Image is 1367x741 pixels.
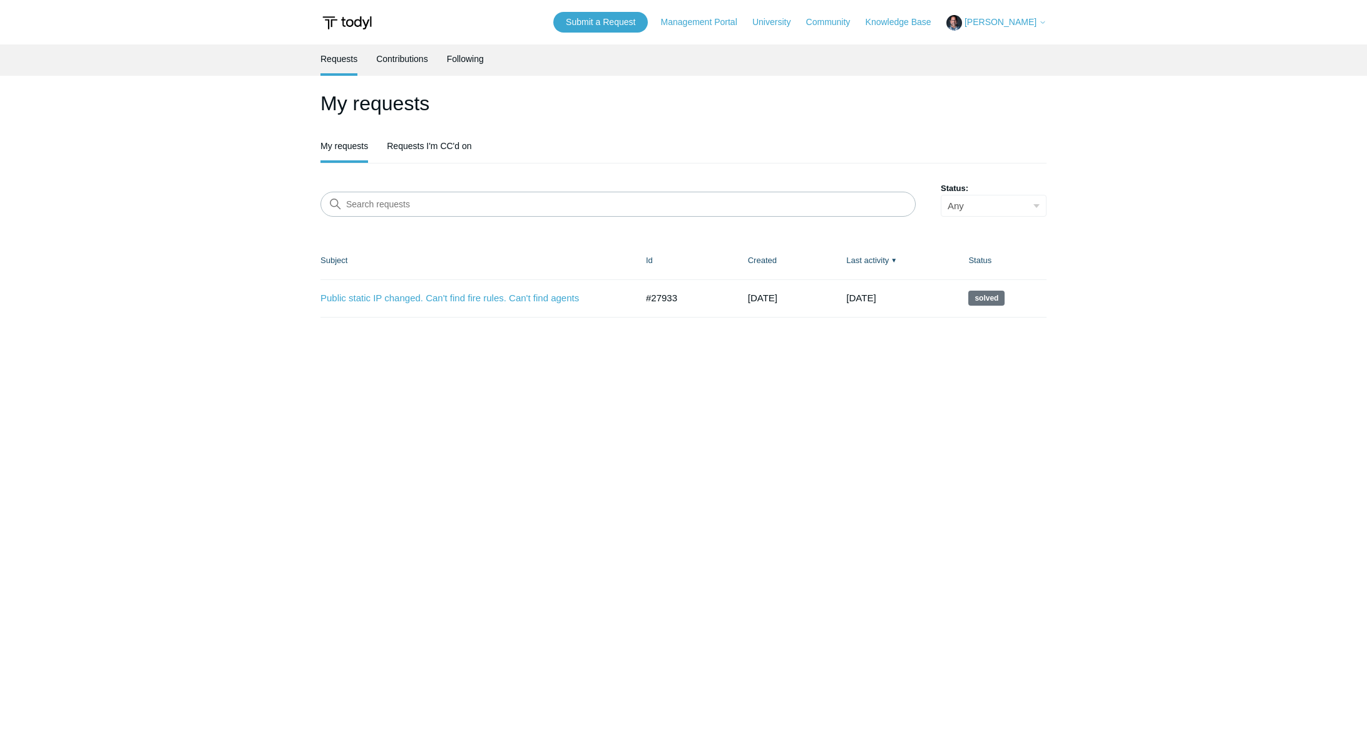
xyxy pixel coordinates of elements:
span: ▼ [891,256,897,265]
td: #27933 [633,279,735,317]
a: Requests [320,44,357,73]
a: Public static IP changed. Can't find fire rules. Can't find agents [320,291,618,306]
h1: My requests [320,88,1047,118]
a: Following [447,44,484,73]
a: Requests I'm CC'd on [387,132,471,160]
time: 09/04/2025, 14:20 [748,293,777,303]
span: [PERSON_NAME] [965,17,1037,27]
a: University [752,16,803,29]
img: Todyl Support Center Help Center home page [320,11,374,34]
a: Knowledge Base [866,16,944,29]
th: Subject [320,242,633,279]
th: Status [956,242,1047,279]
a: Management Portal [661,16,750,29]
a: Community [806,16,863,29]
label: Status: [941,182,1047,195]
a: Last activity▼ [846,256,889,265]
a: My requests [320,132,368,160]
a: Created [748,256,777,265]
a: Submit a Request [553,12,648,33]
span: This request has been solved [968,291,1005,306]
th: Id [633,242,735,279]
input: Search requests [320,192,916,217]
button: [PERSON_NAME] [946,15,1047,31]
time: 09/05/2025, 19:09 [846,293,876,303]
a: Contributions [376,44,428,73]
